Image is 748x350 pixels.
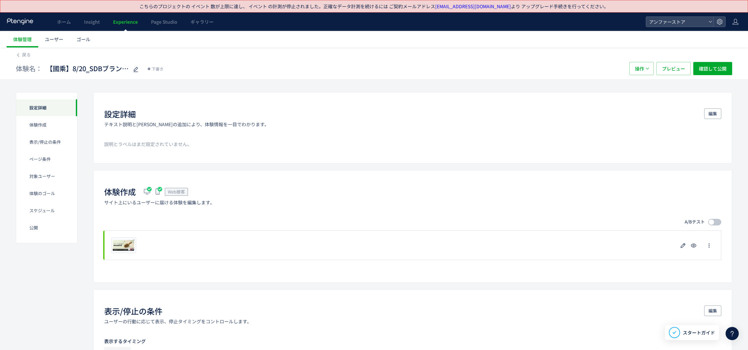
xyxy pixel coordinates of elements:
span: ギャラリー [191,18,214,25]
img: 185b91c3fbcfbf4108b9ed134d7bd3a01754357807809.png [113,239,135,251]
button: 編集 [704,306,721,316]
span: 編集 [708,108,717,119]
p: こちらのプロジェクトの イベント 数が上限に達し、 イベント の計測が停止されました。 [139,3,609,10]
div: ページ条件 [16,151,77,168]
div: 表示/停止の条件 [16,133,77,151]
a: [EMAIL_ADDRESS][DOMAIN_NAME] [435,3,511,10]
h1: 体験作成 [104,186,136,197]
div: スケジュール​ [16,202,77,219]
button: 編集 [704,108,721,119]
p: サイト上にいるユーザーに届ける体験を編集します。 [104,199,215,206]
span: ホーム [57,18,71,25]
span: ユーザー [45,36,63,43]
h1: 表示/停止の条件 [104,306,163,317]
h1: 設定詳細 [104,108,136,120]
span: Insight [84,18,100,25]
span: 戻る [22,51,31,58]
span: 確認して公開 [699,62,727,75]
span: 体験管理 [13,36,32,43]
span: Web接客 [168,189,185,195]
span: ゴール [76,36,90,43]
p: テキスト説明と[PERSON_NAME]の追加により、体験情報を一目でわかります。 [104,121,269,128]
button: プレビュー [656,62,691,75]
span: 体験名： [16,64,42,73]
span: 編集 [708,306,717,316]
span: プレビュー [662,62,685,75]
span: 下書き [152,66,164,72]
span: Page Studio [151,18,177,25]
div: 対象ユーザー [16,168,77,185]
button: 確認して公開 [693,62,732,75]
div: 公開 [16,219,77,236]
p: ユーザーの行動に応じて表示、停止タイミングをコントロールします。 [104,318,252,325]
div: 体験のゴール [16,185,77,202]
span: 操作 [635,62,644,75]
span: 表示するタイミング [104,338,146,344]
span: アンファーストア [647,17,706,27]
button: 操作 [629,62,654,75]
span: スタートガイド [683,329,715,336]
p: 説明とラベルはまだ設定されていません。 [104,141,721,147]
span: 正確なデータ計測を続けるには ご契約メールアドレス より アップグレード手続きを行ってください。 [323,3,609,10]
div: 設定詳細 [16,99,77,116]
div: 体験作成 [16,116,77,133]
span: Experience [113,18,138,25]
span: A/Bテスト [685,219,705,225]
span: 【國乘】8/20‗SDBブランドサイト [46,64,129,73]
